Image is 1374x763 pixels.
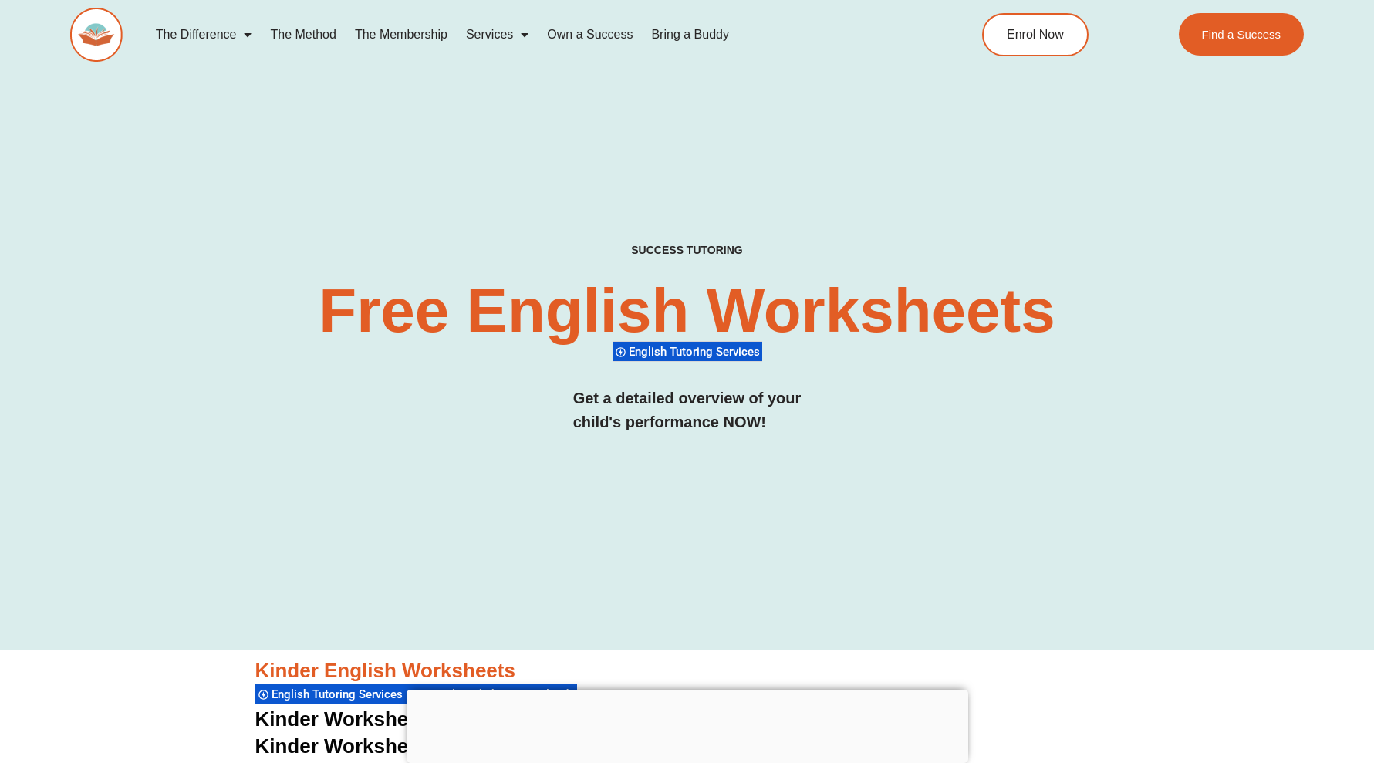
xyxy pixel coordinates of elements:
h3: Get a detailed overview of your child's performance NOW! [573,387,802,434]
h2: Free English Worksheets​ [280,280,1095,342]
a: Enrol Now [982,13,1089,56]
span: Kinder Worksheet 1: [255,707,450,731]
iframe: Chat Widget [1117,589,1374,763]
span: Find a Success [1202,29,1281,40]
a: The Method [261,17,345,52]
div: English Tutoring Services [613,341,762,362]
a: Find a Success [1179,13,1305,56]
a: Kinder Worksheet 1:Identifying Uppercase and Lowercase Letters [255,707,883,731]
a: The Difference [147,17,262,52]
iframe: Advertisement [407,690,968,759]
span: Kinder Worksheet 2: [255,734,450,758]
div: English Tutoring Services [255,684,405,704]
a: Services [457,17,538,52]
div: Digital Worksheet Downloads [405,684,577,704]
span: English Tutoring Services [629,345,765,359]
a: Kinder Worksheet 2:Tracing Letters of the Alphabet [255,734,744,758]
span: Enrol Now [1007,29,1064,41]
h4: SUCCESS TUTORING​ [505,244,870,257]
span: Digital Worksheet Downloads [421,687,579,701]
a: Own a Success [538,17,642,52]
a: Bring a Buddy [642,17,738,52]
nav: Menu [147,17,912,52]
h3: Kinder English Worksheets [255,658,1119,684]
span: English Tutoring Services [272,687,407,701]
a: The Membership [346,17,457,52]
